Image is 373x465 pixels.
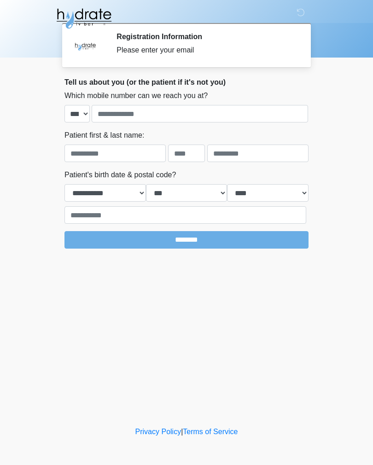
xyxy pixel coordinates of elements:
[64,130,144,141] label: Patient first & last name:
[64,90,208,101] label: Which mobile number can we reach you at?
[64,78,309,87] h2: Tell us about you (or the patient if it's not you)
[117,45,295,56] div: Please enter your email
[135,428,181,436] a: Privacy Policy
[183,428,238,436] a: Terms of Service
[71,32,99,60] img: Agent Avatar
[55,7,112,30] img: Hydrate IV Bar - Fort Collins Logo
[181,428,183,436] a: |
[64,169,176,180] label: Patient's birth date & postal code?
